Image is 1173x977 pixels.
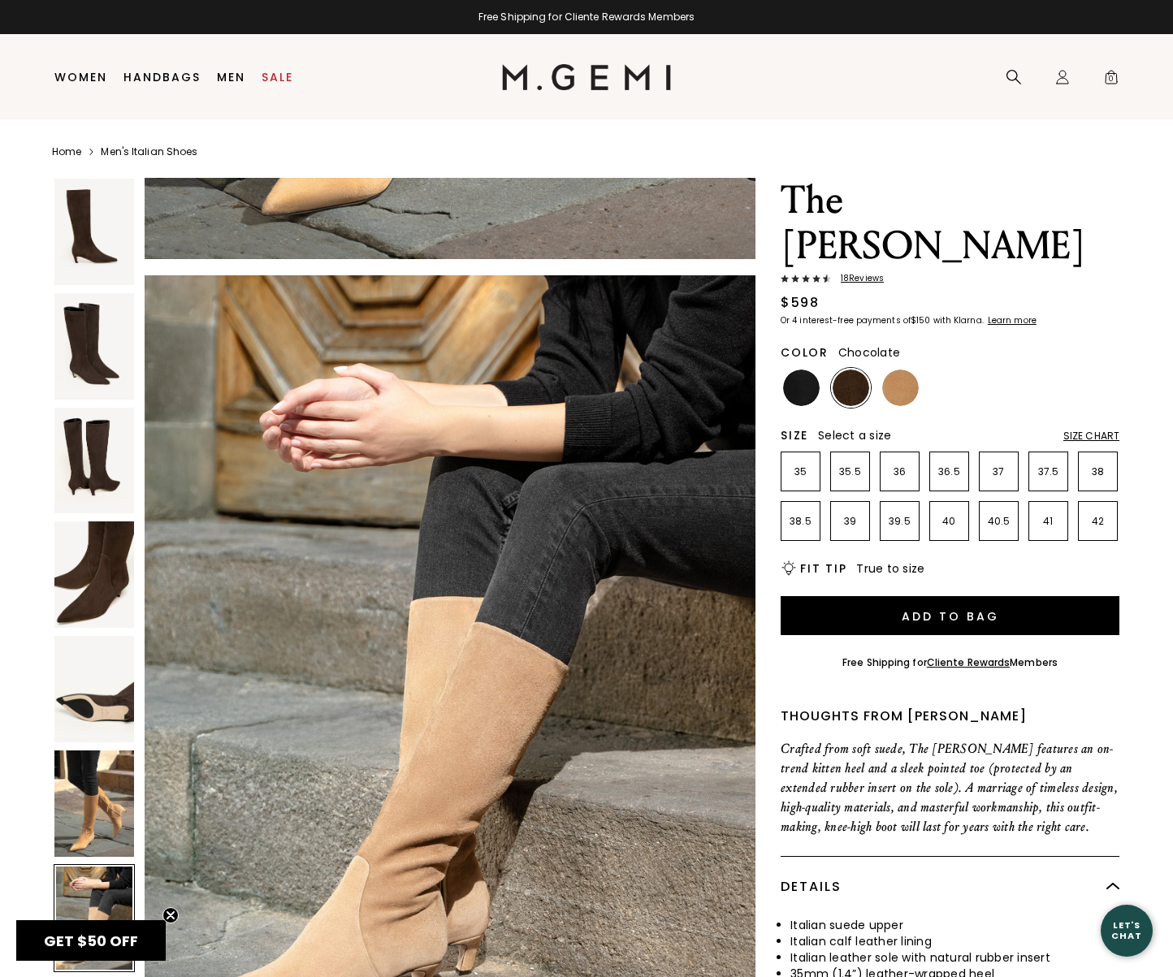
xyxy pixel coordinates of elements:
[781,515,820,528] p: 38.5
[783,370,820,406] img: Black
[911,314,930,326] klarna-placement-style-amount: $150
[986,316,1037,326] a: Learn more
[881,515,919,528] p: 39.5
[781,429,808,442] h2: Size
[262,71,293,84] a: Sale
[1029,515,1067,528] p: 41
[44,931,138,951] span: GET $50 OFF
[833,370,869,406] img: Chocolate
[162,907,179,923] button: Close teaser
[988,314,1037,326] klarna-placement-style-cta: Learn more
[1103,72,1119,89] span: 0
[790,933,1119,949] li: Italian calf leather lining
[933,314,986,326] klarna-placement-style-body: with Klarna
[502,64,672,90] img: M.Gemi
[54,636,134,742] img: The Tina
[831,515,869,528] p: 39
[838,344,900,361] span: Chocolate
[781,596,1119,635] button: Add to Bag
[54,71,107,84] a: Women
[927,655,1011,669] a: Cliente Rewards
[1029,465,1067,478] p: 37.5
[790,917,1119,933] li: Italian suede upper
[54,179,134,285] img: The Tina
[781,465,820,478] p: 35
[818,427,891,443] span: Select a size
[217,71,245,84] a: Men
[781,293,819,313] div: $598
[781,739,1119,837] p: Crafted from soft suede, The [PERSON_NAME] features an on-trend kitten heel and a sleek pointed t...
[831,465,869,478] p: 35.5
[1101,920,1153,940] div: Let's Chat
[831,274,884,283] span: 18 Review s
[16,920,166,961] div: GET $50 OFFClose teaser
[781,178,1119,269] h1: The [PERSON_NAME]
[856,560,924,577] span: True to size
[54,293,134,400] img: The Tina
[800,562,846,575] h2: Fit Tip
[54,750,134,857] img: The Tina
[1079,515,1117,528] p: 42
[930,465,968,478] p: 36.5
[54,521,134,628] img: The Tina
[781,274,1119,287] a: 18Reviews
[881,465,919,478] p: 36
[930,515,968,528] p: 40
[52,145,81,158] a: Home
[781,857,1119,917] div: Details
[842,656,1058,669] div: Free Shipping for Members
[1063,430,1119,443] div: Size Chart
[980,515,1018,528] p: 40.5
[790,949,1119,966] li: Italian leather sole with natural rubber insert
[54,408,134,514] img: The Tina
[980,465,1018,478] p: 37
[101,145,197,158] a: Men's Italian Shoes
[1079,465,1117,478] p: 38
[123,71,201,84] a: Handbags
[781,707,1119,726] div: Thoughts from [PERSON_NAME]
[781,346,829,359] h2: Color
[882,370,919,406] img: Biscuit
[781,314,911,326] klarna-placement-style-body: Or 4 interest-free payments of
